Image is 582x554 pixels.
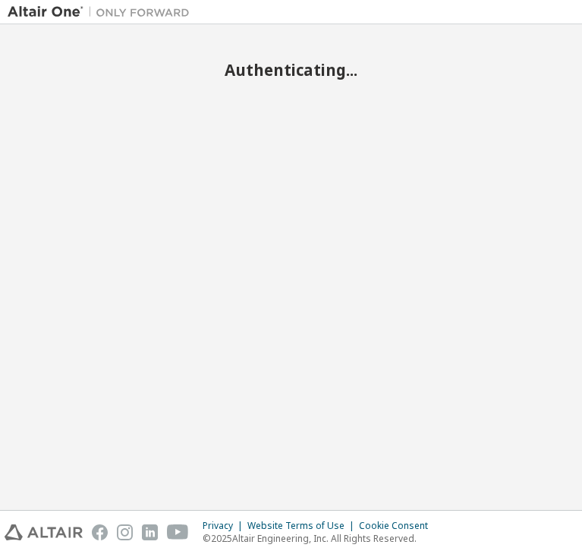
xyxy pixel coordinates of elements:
[117,524,133,540] img: instagram.svg
[359,520,437,532] div: Cookie Consent
[5,524,83,540] img: altair_logo.svg
[203,520,247,532] div: Privacy
[203,532,437,545] p: © 2025 Altair Engineering, Inc. All Rights Reserved.
[8,60,574,80] h2: Authenticating...
[167,524,189,540] img: youtube.svg
[142,524,158,540] img: linkedin.svg
[92,524,108,540] img: facebook.svg
[247,520,359,532] div: Website Terms of Use
[8,5,197,20] img: Altair One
